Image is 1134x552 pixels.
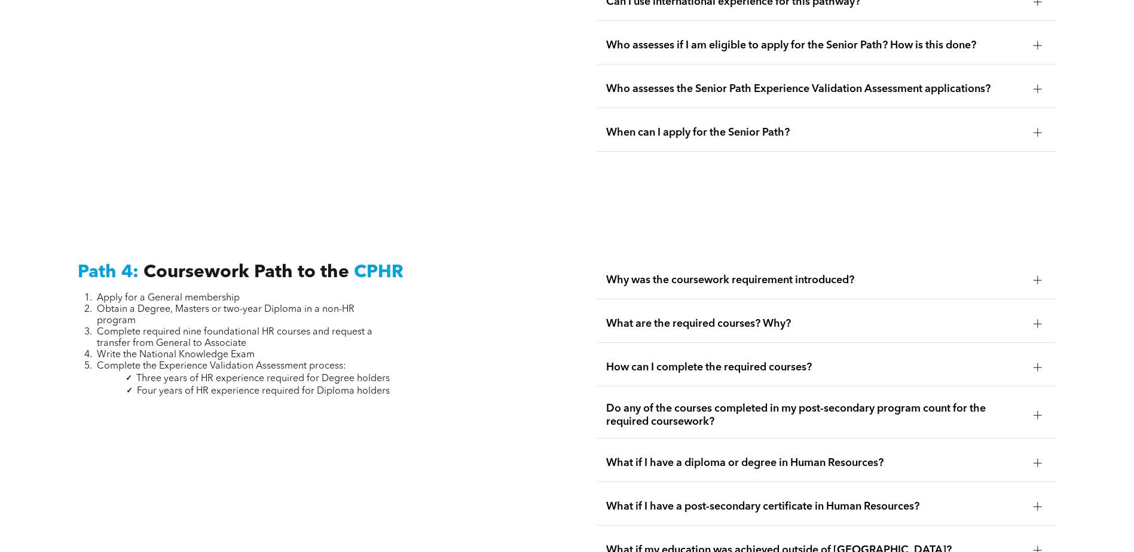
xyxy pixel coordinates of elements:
[606,82,1024,96] span: Who assesses the Senior Path Experience Validation Assessment applications?
[97,293,240,303] span: Apply for a General membership
[354,263,404,281] span: CPHR
[606,500,1024,513] span: What if I have a post-secondary certificate in Human Resources?
[143,263,349,281] span: Coursework Path to the
[97,305,354,326] span: Obtain a Degree, Masters or two-year Diploma in a non-HR program
[137,387,390,396] span: Four years of HR experience required for Diploma holders
[97,350,255,360] span: Write the National Knowledge Exam
[97,327,372,348] span: Complete required nine foundational HR courses and request a transfer from General to Associate
[606,126,1024,139] span: When can I apply for the Senior Path?
[606,39,1024,52] span: Who assesses if I am eligible to apply for the Senior Path? How is this done?
[97,361,346,371] span: Complete the Experience Validation Assessment process:
[606,402,1024,428] span: Do any of the courses completed in my post-secondary program count for the required coursework?
[606,456,1024,470] span: What if I have a diploma or degree in Human Resources?
[606,317,1024,330] span: What are the required courses? Why?
[606,361,1024,374] span: How can I complete the required courses?
[606,274,1024,287] span: Why was the coursework requirement introduced?
[136,374,390,384] span: Three years of HR experience required for Degree holders
[78,263,139,281] span: Path 4:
